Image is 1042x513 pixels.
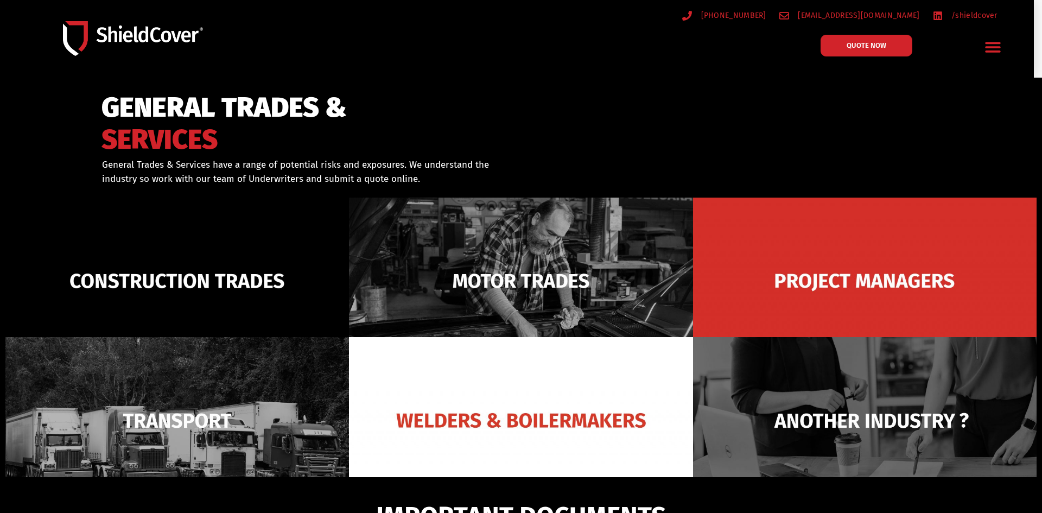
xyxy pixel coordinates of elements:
[682,9,766,22] a: [PHONE_NUMBER]
[795,9,919,22] span: [EMAIL_ADDRESS][DOMAIN_NAME]
[698,9,766,22] span: [PHONE_NUMBER]
[821,35,912,56] a: QUOTE NOW
[981,34,1006,60] div: Menu Toggle
[933,9,997,22] a: /shieldcover
[779,9,920,22] a: [EMAIL_ADDRESS][DOMAIN_NAME]
[101,97,347,119] span: GENERAL TRADES &
[102,158,507,186] p: General Trades & Services have a range of potential risks and exposures. We understand the indust...
[63,21,203,55] img: Shield-Cover-Underwriting-Australia-logo-full
[949,9,997,22] span: /shieldcover
[847,42,886,49] span: QUOTE NOW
